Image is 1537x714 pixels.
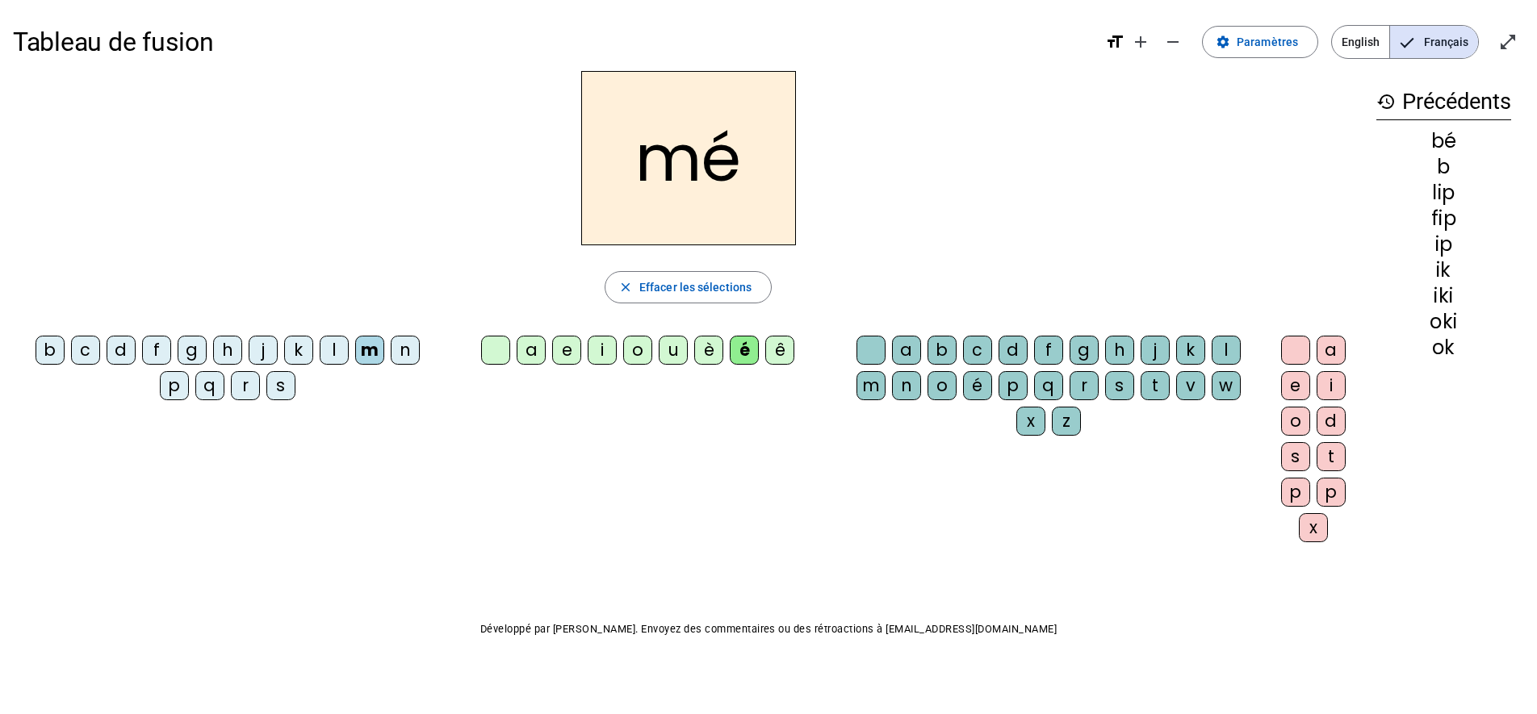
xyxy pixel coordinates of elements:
[999,336,1028,365] div: d
[1281,442,1310,471] div: s
[1131,32,1150,52] mat-icon: add
[13,620,1524,639] p: Développé par [PERSON_NAME]. Envoyez des commentaires ou des rétroactions à [EMAIL_ADDRESS][DOMAI...
[1202,26,1318,58] button: Paramètres
[1176,336,1205,365] div: k
[1070,371,1099,400] div: r
[1281,478,1310,507] div: p
[1105,32,1124,52] mat-icon: format_size
[160,371,189,400] div: p
[1317,336,1346,365] div: a
[107,336,136,365] div: d
[639,278,752,297] span: Effacer les sélections
[284,336,313,365] div: k
[1157,26,1189,58] button: Diminuer la taille de la police
[1052,407,1081,436] div: z
[1317,442,1346,471] div: t
[1216,35,1230,49] mat-icon: settings
[618,280,633,294] mat-icon: close
[1034,371,1063,400] div: q
[1124,26,1157,58] button: Augmenter la taille de la police
[765,336,794,365] div: ê
[1281,371,1310,400] div: e
[730,336,759,365] div: é
[1492,26,1524,58] button: Entrer en plein écran
[623,336,652,365] div: o
[178,336,207,365] div: g
[1016,407,1045,436] div: x
[213,336,242,365] div: h
[1390,26,1478,58] span: Français
[71,336,100,365] div: c
[999,371,1028,400] div: p
[1376,92,1396,111] mat-icon: history
[1212,336,1241,365] div: l
[1376,235,1511,254] div: ip
[963,336,992,365] div: c
[1376,209,1511,228] div: fip
[1317,478,1346,507] div: p
[1163,32,1183,52] mat-icon: remove
[1376,312,1511,332] div: oki
[1141,336,1170,365] div: j
[1332,26,1389,58] span: English
[1376,286,1511,306] div: iki
[1237,32,1298,52] span: Paramètres
[517,336,546,365] div: a
[320,336,349,365] div: l
[1317,407,1346,436] div: d
[856,371,886,400] div: m
[355,336,384,365] div: m
[552,336,581,365] div: e
[1212,371,1241,400] div: w
[1331,25,1479,59] mat-button-toggle-group: Language selection
[13,16,1092,68] h1: Tableau de fusion
[605,271,772,303] button: Effacer les sélections
[1376,132,1511,151] div: bé
[659,336,688,365] div: u
[588,336,617,365] div: i
[1105,371,1134,400] div: s
[195,371,224,400] div: q
[581,71,796,245] h2: mé
[36,336,65,365] div: b
[892,336,921,365] div: a
[1299,513,1328,542] div: x
[1176,371,1205,400] div: v
[249,336,278,365] div: j
[963,371,992,400] div: é
[1498,32,1518,52] mat-icon: open_in_full
[231,371,260,400] div: r
[928,336,957,365] div: b
[1376,84,1511,120] h3: Précédents
[928,371,957,400] div: o
[1070,336,1099,365] div: g
[391,336,420,365] div: n
[1317,371,1346,400] div: i
[694,336,723,365] div: è
[1376,157,1511,177] div: b
[1376,338,1511,357] div: ok
[1034,336,1063,365] div: f
[266,371,295,400] div: s
[1105,336,1134,365] div: h
[142,336,171,365] div: f
[892,371,921,400] div: n
[1281,407,1310,436] div: o
[1141,371,1170,400] div: t
[1376,261,1511,280] div: ik
[1376,183,1511,203] div: lip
